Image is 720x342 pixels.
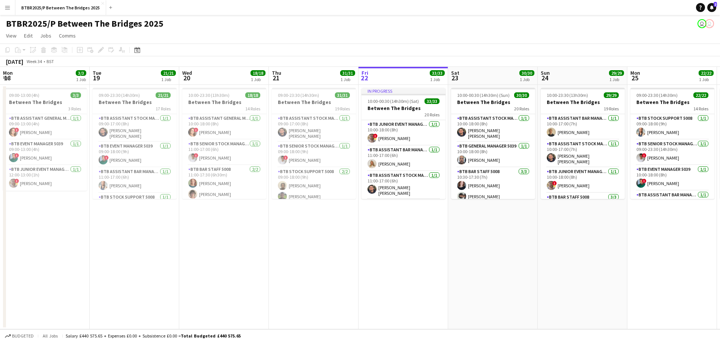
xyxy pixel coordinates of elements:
[188,92,229,98] span: 10:00-23:30 (13h30m)
[161,77,175,82] div: 1 Job
[272,88,356,199] app-job-card: 09:00-23:30 (14h30m)31/31Between The Bridges19 RolesBTB Assistant Stock Manager 50061/109:00-17:0...
[41,333,59,339] span: All jobs
[2,74,13,82] span: 18
[25,59,43,64] span: Week 34
[629,74,640,82] span: 25
[630,140,714,165] app-card-role: BTB Senior Stock Manager 50061/109:00-23:30 (14h30m)![PERSON_NAME]
[76,70,86,76] span: 3/3
[104,155,109,160] span: !
[93,88,177,199] app-job-card: 09:00-23:30 (14h30m)21/21Between The Bridges17 RolesBTB Assistant Stock Manager 50061/109:00-17:0...
[12,333,34,339] span: Budgeted
[361,105,445,111] h3: Between The Bridges
[541,193,625,240] app-card-role: BTB Bar Staff 50083/3
[451,142,535,167] app-card-role: BTB General Manager 50391/110:00-18:00 (8h)[PERSON_NAME]
[93,142,177,167] app-card-role: BTB Event Manager 50391/109:00-18:00 (9h)![PERSON_NAME]
[3,99,87,105] h3: Between The Bridges
[3,165,87,191] app-card-role: BTB Junior Event Manager 50391/112:00-13:00 (1h)![PERSON_NAME]
[66,333,241,339] div: Salary £440 575.65 + Expenses £0.00 + Subsistence £0.00 =
[451,114,535,142] app-card-role: BTB Assistant Stock Manager 50061/110:00-18:00 (8h)[PERSON_NAME] [PERSON_NAME]
[604,106,619,111] span: 19 Roles
[705,19,714,28] app-user-avatar: Amy Cane
[604,92,619,98] span: 29/29
[520,77,534,82] div: 1 Job
[37,31,54,41] a: Jobs
[552,181,557,185] span: !
[272,114,356,142] app-card-role: BTB Assistant Stock Manager 50061/109:00-17:00 (8h)[PERSON_NAME] [PERSON_NAME]
[68,106,81,111] span: 3 Roles
[430,70,445,76] span: 33/33
[6,32,16,39] span: View
[367,98,419,104] span: 10:00-00:30 (14h30m) (Sat)
[636,92,678,98] span: 09:00-23:30 (14h30m)
[699,77,713,82] div: 1 Job
[451,88,535,199] div: 10:00-00:30 (14h30m) (Sun)30/30Between The Bridges20 RolesBTB Assistant Stock Manager 50061/110:0...
[156,106,171,111] span: 17 Roles
[4,332,35,340] button: Budgeted
[46,59,54,64] div: BST
[182,165,266,202] app-card-role: BTB Bar Staff 50082/211:00-17:30 (6h30m)[PERSON_NAME][PERSON_NAME]
[3,69,13,76] span: Mon
[451,99,535,105] h3: Between The Bridges
[541,140,625,167] app-card-role: BTB Assistant Stock Manager 50061/110:00-17:00 (7h)[PERSON_NAME] [PERSON_NAME]
[642,179,646,183] span: !
[93,69,101,76] span: Tue
[59,32,76,39] span: Comms
[340,77,355,82] div: 1 Job
[182,140,266,165] app-card-role: BTB Senior Stock Manager 50061/111:00-17:00 (6h)![PERSON_NAME]
[6,18,163,29] h1: BTBR2025/P Between The Bridges 2025
[541,114,625,140] app-card-role: BTB Assistant Bar Manager 50061/110:00-17:00 (7h)[PERSON_NAME]
[15,153,19,158] span: !
[451,69,459,76] span: Sat
[56,31,79,41] a: Comms
[609,70,624,76] span: 29/29
[182,88,266,199] app-job-card: 10:00-23:30 (13h30m)18/18Between The Bridges14 RolesBTB Assistant General Manager 50061/110:00-18...
[15,179,19,183] span: !
[335,92,350,98] span: 31/31
[21,31,36,41] a: Edit
[373,134,378,138] span: !
[547,92,588,98] span: 10:00-23:30 (13h30m)
[15,128,19,132] span: !
[161,70,176,76] span: 21/21
[361,146,445,171] app-card-role: BTB Assistant Bar Manager 50061/111:00-17:00 (6h)[PERSON_NAME]
[361,88,445,199] app-job-card: In progress10:00-00:30 (14h30m) (Sat)33/33Between The Bridges20 RolesBTB Junior Event Manager 503...
[450,74,459,82] span: 23
[541,69,550,76] span: Sun
[245,92,260,98] span: 18/18
[272,142,356,167] app-card-role: BTB Senior Stock Manager 50061/109:00-18:00 (9h)![PERSON_NAME]
[697,19,706,28] app-user-avatar: Amy Cane
[630,165,714,191] app-card-role: BTB Event Manager 50391/110:00-18:00 (8h)![PERSON_NAME]
[514,92,529,98] span: 30/30
[194,153,198,158] span: !
[3,88,87,191] div: 09:00-13:00 (4h)3/3Between The Bridges3 RolesBTB Assistant General Manager 50061/109:00-13:00 (4h...
[693,106,708,111] span: 14 Roles
[245,106,260,111] span: 14 Roles
[99,92,140,98] span: 09:00-23:30 (14h30m)
[91,74,101,82] span: 19
[272,69,281,76] span: Thu
[93,99,177,105] h3: Between The Bridges
[361,69,368,76] span: Fri
[40,32,51,39] span: Jobs
[541,99,625,105] h3: Between The Bridges
[630,69,640,76] span: Mon
[271,74,281,82] span: 21
[361,171,445,199] app-card-role: BTB Assistant Stock Manager 50061/111:00-17:00 (6h)[PERSON_NAME] [PERSON_NAME]
[714,2,717,7] span: 2
[182,69,192,76] span: Wed
[3,114,87,140] app-card-role: BTB Assistant General Manager 50061/109:00-13:00 (4h)![PERSON_NAME]
[541,88,625,199] app-job-card: 10:00-23:30 (13h30m)29/29Between The Bridges19 RolesBTB Assistant Bar Manager 50061/110:00-17:00 ...
[361,88,445,94] div: In progress
[424,98,439,104] span: 33/33
[707,3,716,12] a: 2
[514,106,529,111] span: 20 Roles
[630,88,714,199] app-job-card: 09:00-23:30 (14h30m)22/22Between The Bridges14 RolesBTB Stock support 50081/109:00-18:00 (9h)[PER...
[272,99,356,105] h3: Between The Bridges
[250,70,265,76] span: 18/18
[630,114,714,140] app-card-role: BTB Stock support 50081/109:00-18:00 (9h)[PERSON_NAME]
